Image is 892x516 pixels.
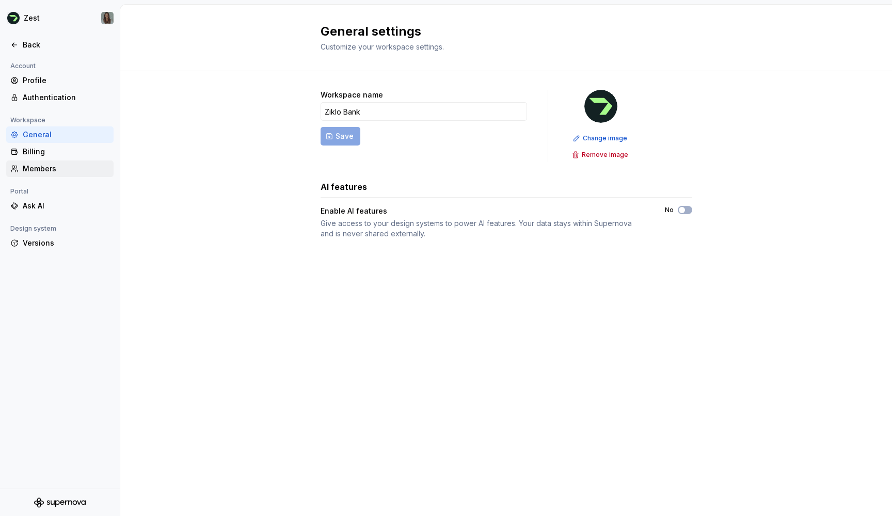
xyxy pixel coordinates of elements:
label: No [665,206,674,214]
div: Authentication [23,92,109,103]
button: Change image [570,131,632,146]
span: Customize your workspace settings. [321,42,444,51]
div: Profile [23,75,109,86]
svg: Supernova Logo [34,497,86,508]
div: Back [23,40,109,50]
div: Portal [6,185,33,198]
label: Workspace name [321,90,383,100]
a: Profile [6,72,114,89]
div: Members [23,164,109,174]
img: 845e64b5-cf6c-40e8-a5f3-aaa2a69d7a99.png [7,12,20,24]
a: Authentication [6,89,114,106]
span: Remove image [582,151,628,159]
div: Give access to your design systems to power AI features. Your data stays within Supernova and is ... [321,218,646,239]
div: Billing [23,147,109,157]
div: Ask AI [23,201,109,211]
div: General [23,130,109,140]
button: ZestElin Davidsson [2,7,118,29]
a: Versions [6,235,114,251]
div: Design system [6,222,60,235]
div: Versions [23,238,109,248]
a: Ask AI [6,198,114,214]
div: Enable AI features [321,206,646,216]
button: Remove image [569,148,633,162]
a: General [6,126,114,143]
span: Change image [583,134,627,142]
a: Members [6,160,114,177]
div: Workspace [6,114,50,126]
a: Back [6,37,114,53]
h2: General settings [321,23,680,40]
div: Zest [24,13,40,23]
img: 845e64b5-cf6c-40e8-a5f3-aaa2a69d7a99.png [584,90,617,123]
div: Account [6,60,40,72]
a: Billing [6,143,114,160]
img: Elin Davidsson [101,12,114,24]
h3: AI features [321,181,367,193]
